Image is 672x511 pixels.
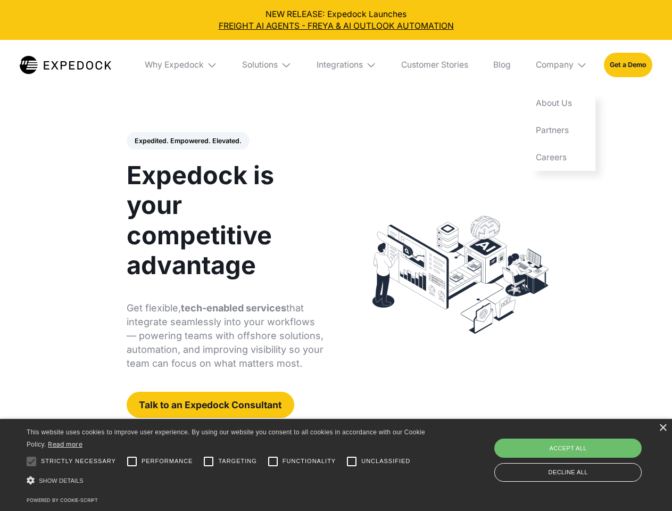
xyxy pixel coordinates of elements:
a: Read more [48,440,82,448]
p: Get flexible, that integrate seamlessly into your workflows — powering teams with offshore soluti... [127,301,324,370]
nav: Company [527,90,595,171]
span: Show details [39,477,84,484]
iframe: Chat Widget [495,396,672,511]
div: Solutions [234,40,300,90]
h1: Expedock is your competitive advantage [127,160,324,280]
div: NEW RELEASE: Expedock Launches [9,9,664,32]
div: Why Expedock [145,60,204,70]
span: Performance [142,457,193,466]
a: Talk to an Expedock Consultant [127,392,294,418]
span: Unclassified [361,457,410,466]
span: Functionality [283,457,336,466]
a: About Us [527,90,595,117]
a: Blog [485,40,519,90]
a: Partners [527,117,595,144]
a: Customer Stories [393,40,476,90]
div: Solutions [242,60,278,70]
strong: tech-enabled services [181,302,286,314]
span: This website uses cookies to improve user experience. By using our website you consent to all coo... [27,428,425,448]
div: Company [527,40,595,90]
a: Get a Demo [604,53,652,77]
a: Powered by cookie-script [27,497,98,503]
div: Why Expedock [136,40,226,90]
div: Company [536,60,574,70]
a: Careers [527,144,595,171]
div: Integrations [308,40,385,90]
span: Strictly necessary [41,457,116,466]
a: FREIGHT AI AGENTS - FREYA & AI OUTLOOK AUTOMATION [9,20,664,32]
span: Targeting [218,457,256,466]
div: Show details [27,474,429,488]
div: Integrations [317,60,363,70]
